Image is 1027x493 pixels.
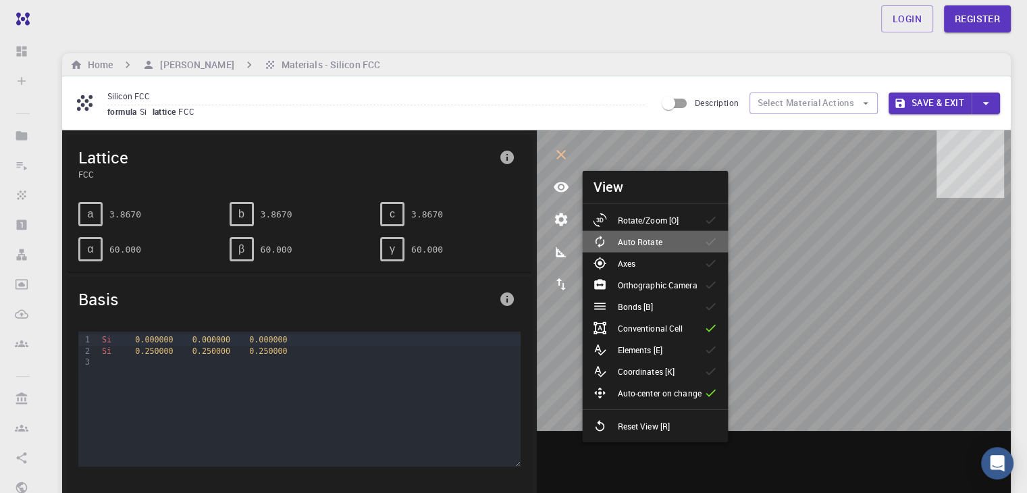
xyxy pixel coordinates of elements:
[135,335,173,344] span: 0.000000
[617,257,635,269] p: Axes
[390,208,395,220] span: c
[593,176,623,198] h6: View
[192,335,230,344] span: 0.000000
[617,365,675,378] p: Coordinates [K]
[78,288,494,310] span: Basis
[87,243,93,255] span: α
[140,106,153,117] span: Si
[249,335,287,344] span: 0.000000
[11,12,30,26] img: logo
[261,203,292,226] pre: 3.8670
[78,357,92,367] div: 3
[617,420,670,432] p: Reset View [R]
[749,93,878,114] button: Select Material Actions
[261,238,292,261] pre: 60.000
[88,208,94,220] span: a
[411,238,443,261] pre: 60.000
[617,301,653,313] p: Bonds [B]
[889,93,972,114] button: Save & Exit
[109,203,141,226] pre: 3.8670
[695,97,739,108] span: Description
[617,236,662,248] p: Auto Rotate
[276,57,380,72] h6: Materials - Silicon FCC
[494,286,521,313] button: info
[617,279,697,291] p: Orthographic Camera
[82,57,113,72] h6: Home
[617,322,683,334] p: Conventional Cell
[102,346,111,356] span: Si
[78,334,92,345] div: 1
[238,208,244,220] span: b
[178,106,200,117] span: FCC
[617,344,662,356] p: Elements [E]
[944,5,1011,32] a: Register
[78,346,92,357] div: 2
[153,106,179,117] span: lattice
[78,168,494,180] span: FCC
[102,335,111,344] span: Si
[68,57,383,72] nav: breadcrumb
[238,243,244,255] span: β
[109,238,141,261] pre: 60.000
[107,106,140,117] span: formula
[494,144,521,171] button: info
[617,387,701,399] p: Auto-center on change
[135,346,173,356] span: 0.250000
[155,57,234,72] h6: [PERSON_NAME]
[249,346,287,356] span: 0.250000
[981,447,1013,479] div: Open Intercom Messenger
[390,243,395,255] span: γ
[881,5,933,32] a: Login
[411,203,443,226] pre: 3.8670
[78,147,494,168] span: Lattice
[192,346,230,356] span: 0.250000
[617,214,679,226] p: Rotate/Zoom [O]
